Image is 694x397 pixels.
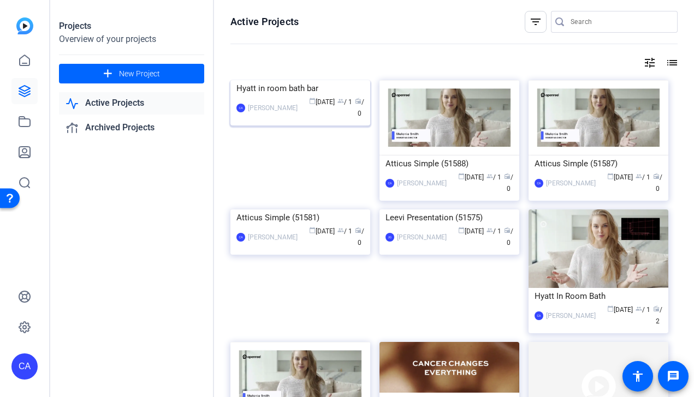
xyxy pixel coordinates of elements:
span: group [487,173,493,179]
div: CA [385,179,394,188]
span: radio [504,227,511,233]
div: Leevi Presentation (51575) [385,209,513,226]
span: group [337,227,344,233]
span: calendar_today [309,98,316,104]
div: [PERSON_NAME] [546,310,596,321]
span: calendar_today [458,173,465,179]
div: CA [535,311,543,320]
span: / 1 [636,173,650,181]
span: calendar_today [607,173,614,179]
span: group [636,305,642,312]
div: CA [236,233,245,242]
div: Projects [59,20,204,33]
span: [DATE] [309,227,335,235]
div: JG [385,233,394,242]
span: / 0 [355,227,364,246]
button: New Project [59,64,204,83]
a: Archived Projects [59,117,204,139]
mat-icon: filter_list [529,15,542,28]
mat-icon: add [101,67,115,81]
span: / 2 [653,306,662,325]
span: / 1 [337,227,352,235]
span: [DATE] [309,98,335,106]
a: Active Projects [59,92,204,115]
span: / 0 [504,227,513,246]
span: / 0 [653,173,662,193]
span: / 0 [504,173,513,193]
div: [PERSON_NAME] [248,103,298,113]
span: calendar_today [458,227,465,233]
mat-icon: tune [643,56,656,69]
div: Atticus Simple (51581) [236,209,364,226]
mat-icon: list [665,56,678,69]
div: Hyatt In Room Bath [535,288,662,304]
span: radio [355,98,361,104]
span: radio [355,227,361,233]
div: CA [535,179,543,188]
div: [PERSON_NAME] [397,178,447,189]
span: calendar_today [309,227,316,233]
div: [PERSON_NAME] [546,178,596,189]
span: calendar_today [607,305,614,312]
h1: Active Projects [230,15,299,28]
span: / 0 [355,98,364,117]
div: CA [11,353,38,380]
span: / 1 [487,173,501,181]
span: New Project [119,68,160,80]
div: Atticus Simple (51588) [385,155,513,172]
span: radio [504,173,511,179]
mat-icon: message [667,370,680,383]
div: [PERSON_NAME] [397,232,447,243]
span: [DATE] [458,227,484,235]
div: [PERSON_NAME] [248,232,298,243]
input: Search [571,15,669,28]
div: Hyatt in room bath bar [236,80,364,97]
div: Overview of your projects [59,33,204,46]
span: group [487,227,493,233]
mat-icon: accessibility [631,370,644,383]
span: [DATE] [607,173,633,181]
span: radio [653,173,660,179]
span: group [636,173,642,179]
span: [DATE] [458,173,484,181]
span: / 1 [337,98,352,106]
img: blue-gradient.svg [16,17,33,34]
span: group [337,98,344,104]
span: [DATE] [607,306,633,314]
span: radio [653,305,660,312]
span: / 1 [487,227,501,235]
div: Atticus Simple (51587) [535,155,662,172]
div: CA [236,104,245,112]
span: / 1 [636,306,650,314]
